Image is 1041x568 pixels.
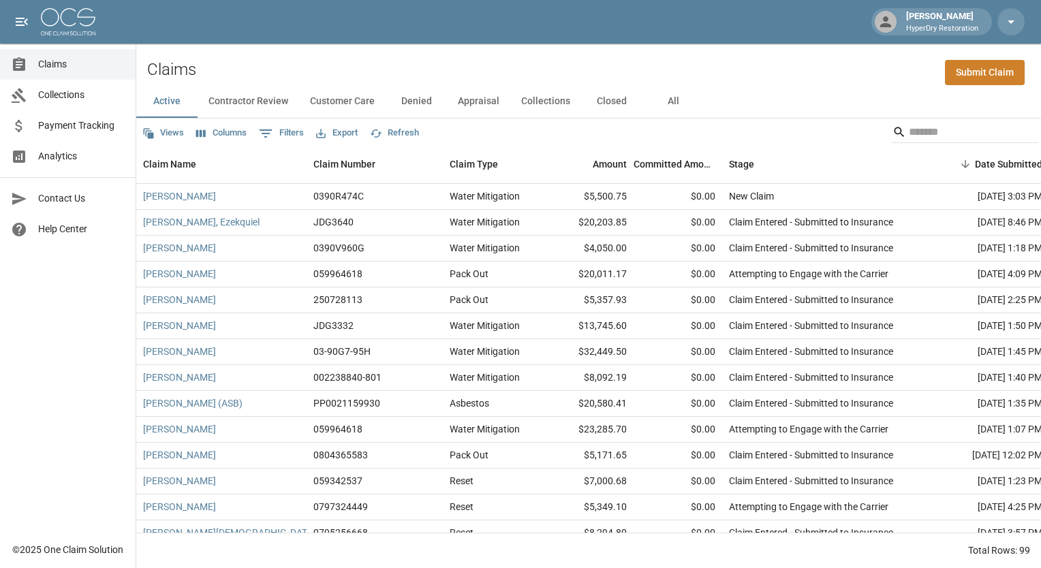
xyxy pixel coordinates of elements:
div: $0.00 [634,365,722,391]
div: $7,000.68 [545,469,634,494]
a: [PERSON_NAME] [143,422,216,436]
div: $0.00 [634,417,722,443]
div: Claim Entered - Submitted to Insurance [729,293,893,306]
div: dynamic tabs [136,85,1041,118]
button: Customer Care [299,85,386,118]
div: Stage [722,145,927,183]
div: © 2025 One Claim Solution [12,543,123,556]
div: Water Mitigation [450,189,520,203]
span: Help Center [38,222,125,236]
div: 059342537 [313,474,362,488]
div: Claim Entered - Submitted to Insurance [729,370,893,384]
a: [PERSON_NAME][DEMOGRAPHIC_DATA] [143,526,315,539]
div: Water Mitigation [450,215,520,229]
div: 0390R474C [313,189,364,203]
span: Collections [38,88,125,102]
div: Claim Entered - Submitted to Insurance [729,215,893,229]
div: $5,349.10 [545,494,634,520]
button: Refresh [367,123,422,144]
button: Collections [510,85,581,118]
div: $23,285.70 [545,417,634,443]
div: New Claim [729,189,774,203]
div: Water Mitigation [450,241,520,255]
div: $20,203.85 [545,210,634,236]
div: PP0021159930 [313,396,380,410]
button: Sort [956,155,975,174]
div: $4,050.00 [545,236,634,262]
div: 0390V960G [313,241,364,255]
img: ocs-logo-white-transparent.png [41,8,95,35]
a: [PERSON_NAME] [143,241,216,255]
div: $0.00 [634,236,722,262]
div: Search [892,121,1038,146]
div: Claim Entered - Submitted to Insurance [729,396,893,410]
div: 002238840-801 [313,370,382,384]
div: $0.00 [634,469,722,494]
div: Claim Type [443,145,545,183]
div: 059964618 [313,267,362,281]
div: $0.00 [634,287,722,313]
button: Active [136,85,198,118]
span: Contact Us [38,191,125,206]
div: Claim Entered - Submitted to Insurance [729,319,893,332]
div: $0.00 [634,184,722,210]
div: Claim Entered - Submitted to Insurance [729,474,893,488]
div: $0.00 [634,391,722,417]
div: Asbestos [450,396,489,410]
div: Committed Amount [634,145,722,183]
button: Closed [581,85,642,118]
div: Claim Name [143,145,196,183]
div: 0795256668 [313,526,368,539]
div: $32,449.50 [545,339,634,365]
div: Claim Number [307,145,443,183]
p: HyperDry Restoration [906,23,978,35]
div: $13,745.60 [545,313,634,339]
span: Claims [38,57,125,72]
h2: Claims [147,60,196,80]
div: Pack Out [450,448,488,462]
a: [PERSON_NAME] (ASB) [143,396,243,410]
div: Amount [545,145,634,183]
div: 0804365583 [313,448,368,462]
div: Claim Entered - Submitted to Insurance [729,345,893,358]
div: Reset [450,500,473,514]
a: [PERSON_NAME] [143,370,216,384]
div: $5,500.75 [545,184,634,210]
div: Water Mitigation [450,422,520,436]
button: Show filters [255,123,307,144]
div: $0.00 [634,210,722,236]
div: Total Rows: 99 [968,543,1030,557]
div: [PERSON_NAME] [901,10,984,34]
a: [PERSON_NAME] [143,189,216,203]
button: All [642,85,704,118]
button: Appraisal [447,85,510,118]
div: 059964618 [313,422,362,436]
a: Submit Claim [945,60,1025,85]
div: Claim Type [450,145,498,183]
div: 03-90G7-95H [313,345,371,358]
div: Committed Amount [634,145,715,183]
div: $5,357.93 [545,287,634,313]
span: Payment Tracking [38,119,125,133]
a: [PERSON_NAME] [143,293,216,306]
div: $0.00 [634,494,722,520]
div: Claim Entered - Submitted to Insurance [729,526,893,539]
div: $5,171.65 [545,443,634,469]
div: $20,011.17 [545,262,634,287]
div: Water Mitigation [450,370,520,384]
div: Attempting to Engage with the Carrier [729,267,888,281]
div: $0.00 [634,339,722,365]
a: [PERSON_NAME] [143,267,216,281]
div: Claim Name [136,145,307,183]
div: $0.00 [634,520,722,546]
button: Select columns [193,123,250,144]
a: [PERSON_NAME] [143,448,216,462]
div: JDG3640 [313,215,354,229]
div: Pack Out [450,293,488,306]
div: Reset [450,474,473,488]
a: [PERSON_NAME] [143,500,216,514]
div: 250728113 [313,293,362,306]
a: [PERSON_NAME] [143,474,216,488]
div: Pack Out [450,267,488,281]
a: [PERSON_NAME] [143,319,216,332]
